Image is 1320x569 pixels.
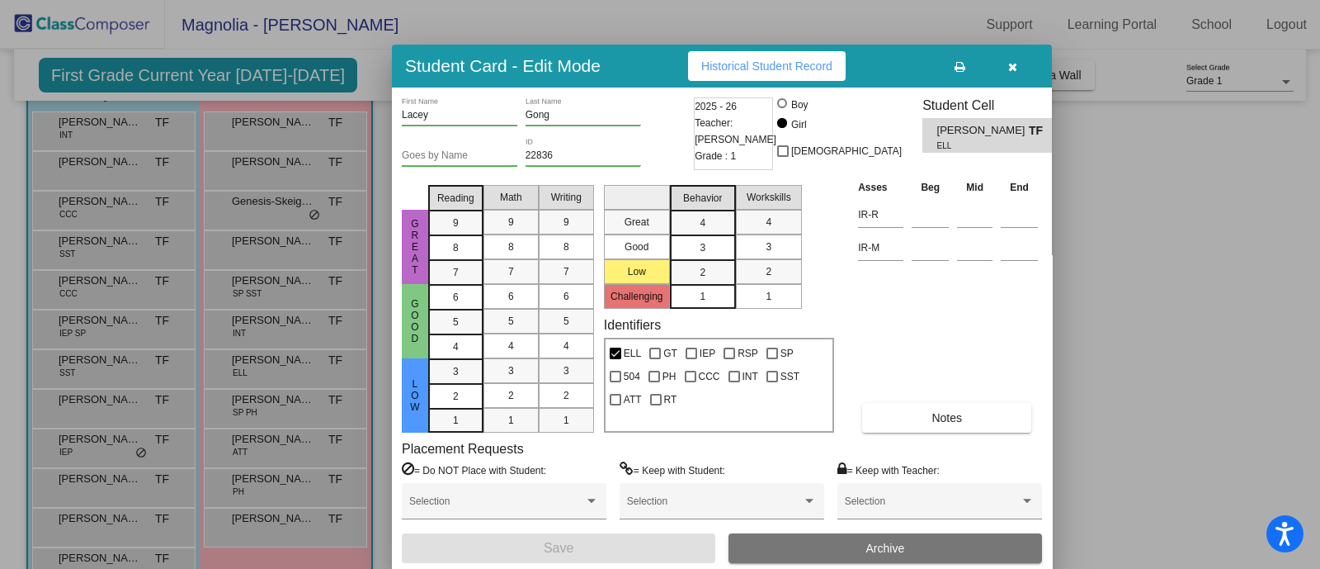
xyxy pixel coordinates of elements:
label: = Keep with Student: [620,462,725,478]
input: assessment [858,202,903,227]
h3: Student Card - Edit Mode [405,55,601,76]
label: = Do NOT Place with Student: [402,462,546,478]
span: Great [408,218,422,276]
span: 6 [563,289,569,304]
span: 9 [563,215,569,230]
span: 5 [508,314,514,329]
span: 3 [700,240,705,255]
span: 4 [700,216,705,230]
span: CCC [699,367,720,386]
label: Identifiers [604,317,661,333]
span: Low [408,378,422,413]
input: Enter ID [526,150,641,162]
span: 8 [563,239,569,254]
span: Writing [551,190,582,205]
span: 1 [453,413,459,428]
input: assessment [858,235,903,260]
span: Good [408,298,422,344]
button: Save [402,533,715,563]
span: Grade : 1 [695,148,736,164]
div: Boy [790,97,808,112]
span: GT [663,344,677,363]
span: 2 [453,389,459,404]
span: 4 [766,215,771,230]
div: Girl [790,117,807,132]
span: 2025 - 26 [695,98,737,115]
label: Placement Requests [402,441,524,457]
span: 2 [508,388,514,403]
span: 5 [453,315,459,330]
span: 504 [624,367,640,386]
span: 7 [453,265,459,280]
h3: Student Cell [922,97,1066,113]
span: 1 [766,289,771,304]
span: 2 [700,265,705,280]
span: Workskills [747,190,791,205]
span: Math [500,190,522,205]
span: RT [664,390,677,410]
span: IEP [700,344,715,363]
span: 1 [508,413,514,428]
span: Archive [866,542,905,555]
label: = Keep with Teacher: [837,462,940,478]
span: INT [742,367,758,386]
span: 2 [766,264,771,279]
span: 6 [453,290,459,305]
span: 3 [563,363,569,378]
span: 7 [563,264,569,279]
span: 2 [563,388,569,403]
span: ELL [937,140,1017,152]
button: Historical Student Record [688,51,846,81]
span: 4 [453,339,459,354]
span: 8 [453,240,459,255]
span: 7 [508,264,514,279]
span: Teacher: [PERSON_NAME] [695,115,776,148]
span: 9 [453,216,459,230]
span: 5 [563,314,569,329]
button: Archive [728,533,1042,563]
th: End [997,178,1042,197]
span: Historical Student Record [701,59,832,73]
span: TF [1029,122,1052,140]
span: [PERSON_NAME] [937,122,1029,140]
span: 8 [508,239,514,254]
span: SP [780,344,794,363]
span: RSP [738,344,758,363]
span: [DEMOGRAPHIC_DATA] [791,141,902,161]
span: 9 [508,215,514,230]
span: 3 [453,364,459,379]
button: Notes [862,403,1031,433]
th: Beg [907,178,953,197]
span: ATT [624,390,642,410]
span: 1 [700,289,705,304]
span: Notes [931,411,962,424]
span: 1 [563,413,569,428]
span: 3 [508,363,514,378]
span: Behavior [683,191,722,206]
span: Reading [437,191,474,206]
th: Mid [953,178,997,197]
span: 4 [563,339,569,353]
span: PH [662,367,676,386]
span: 6 [508,289,514,304]
th: Asses [854,178,907,197]
input: goes by name [402,150,517,162]
span: ELL [624,344,641,363]
span: 3 [766,239,771,254]
span: 4 [508,339,514,353]
span: Save [544,541,573,555]
span: SST [780,367,799,386]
